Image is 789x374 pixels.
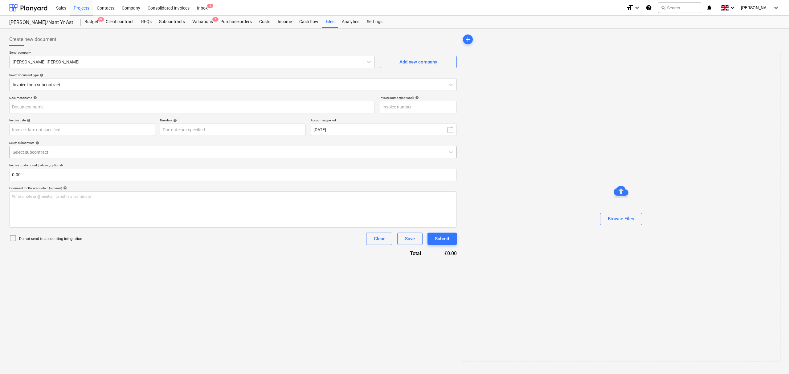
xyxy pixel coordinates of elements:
a: Client contract [102,16,137,28]
span: help [414,96,419,100]
input: Due date not specified [160,124,306,136]
iframe: Chat Widget [758,344,789,374]
i: keyboard_arrow_down [633,4,641,11]
a: RFQs [137,16,155,28]
i: Knowledge base [646,4,652,11]
div: Comment for the accountant (optional) [9,186,457,190]
div: Total [377,250,431,257]
i: notifications [706,4,712,11]
div: Due date [160,118,306,122]
div: Budget [81,16,102,28]
p: Do not send to accounting integration [19,236,82,242]
div: Invoice date [9,118,155,122]
button: Clear [366,233,392,245]
button: Browse Files [600,213,642,225]
i: keyboard_arrow_down [729,4,736,11]
div: Browse Files [462,52,780,361]
input: Invoice number [380,101,457,113]
a: Income [274,16,296,28]
a: Files [322,16,338,28]
a: Subcontracts [155,16,189,28]
span: help [39,73,43,77]
a: Cash flow [296,16,322,28]
div: Clear [374,235,385,243]
button: Add new company [380,56,457,68]
a: Settings [363,16,386,28]
a: Purchase orders [217,16,256,28]
span: 9+ [98,17,104,22]
div: Save [405,235,415,243]
span: help [32,96,37,100]
span: help [172,119,177,122]
span: search [661,5,666,10]
div: Add new company [399,58,437,66]
a: Valuations1 [189,16,217,28]
div: [PERSON_NAME]/Nant Yr Ast [9,19,73,26]
div: Select subcontract [9,141,457,145]
button: Save [397,233,423,245]
i: keyboard_arrow_down [772,4,780,11]
a: Costs [256,16,274,28]
div: Valuations [189,16,217,28]
span: help [62,186,67,190]
i: format_size [626,4,633,11]
p: Invoice total amount (net cost, optional) [9,163,457,169]
span: 1 [212,17,219,22]
input: Invoice date not specified [9,124,155,136]
div: Document name [9,96,375,100]
div: Select document type [9,73,457,77]
div: Submit [435,235,449,243]
p: Select company [9,51,375,56]
div: £0.00 [431,250,457,257]
span: Create new document [9,36,56,43]
div: Invoice number (optional) [380,96,457,100]
span: help [34,141,39,145]
button: Search [658,2,701,13]
button: Submit [427,233,457,245]
span: add [464,36,472,43]
span: 1 [207,4,213,8]
a: Analytics [338,16,363,28]
p: Accounting period [311,118,456,124]
span: help [26,119,31,122]
input: Document name [9,101,375,113]
span: [PERSON_NAME] [741,5,772,10]
div: Browse Files [608,215,634,223]
a: Budget9+ [81,16,102,28]
button: [DATE] [311,124,456,136]
input: Invoice total amount (net cost, optional) [9,169,457,181]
